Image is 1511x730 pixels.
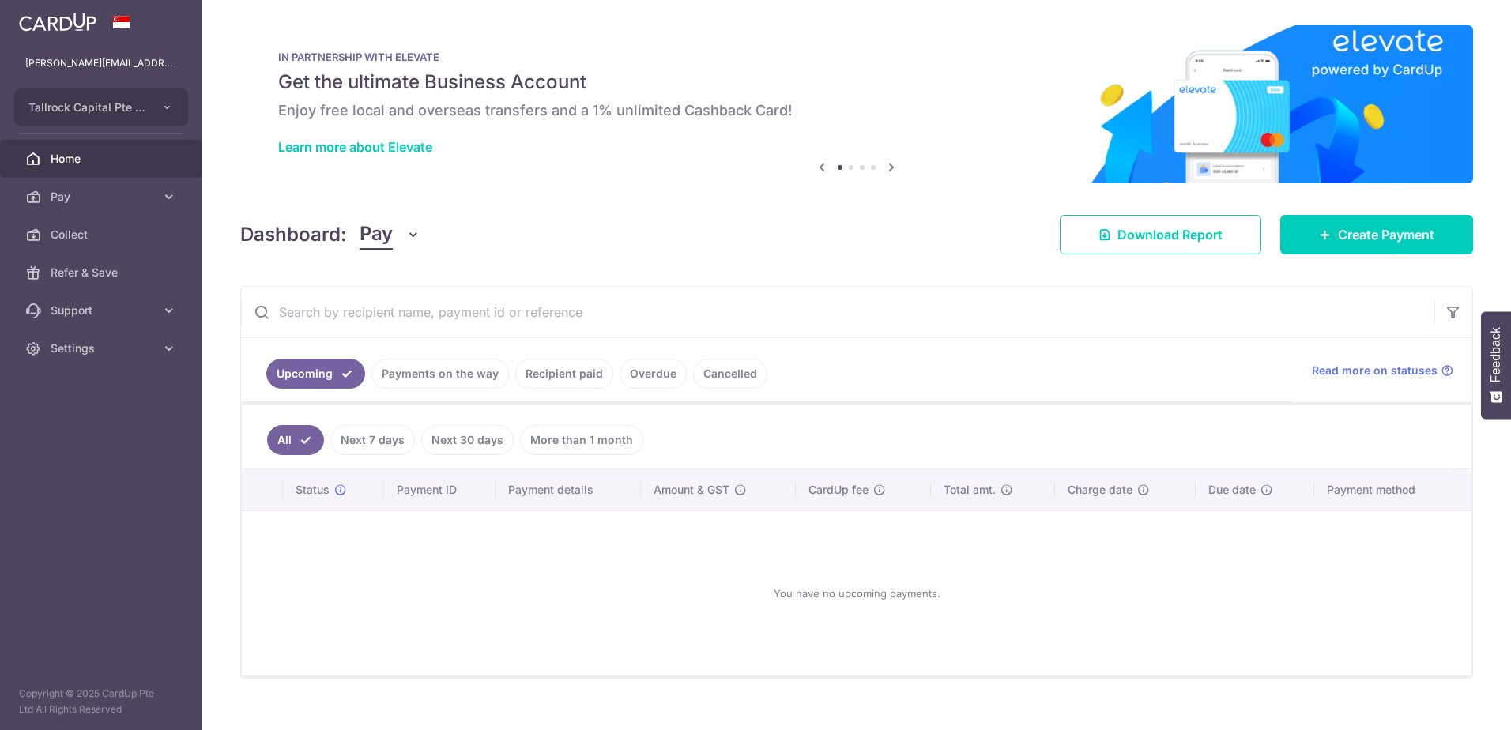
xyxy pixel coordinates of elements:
[421,425,514,455] a: Next 30 days
[620,359,687,389] a: Overdue
[360,220,393,250] span: Pay
[14,88,188,126] button: Tallrock Capital Pte Ltd
[371,359,509,389] a: Payments on the way
[240,220,347,249] h4: Dashboard:
[51,303,155,318] span: Support
[1060,215,1261,254] a: Download Report
[1117,225,1223,244] span: Download Report
[1208,482,1256,498] span: Due date
[1312,363,1438,378] span: Read more on statuses
[330,425,415,455] a: Next 7 days
[1338,225,1434,244] span: Create Payment
[496,469,641,510] th: Payment details
[1068,482,1132,498] span: Charge date
[808,482,869,498] span: CardUp fee
[28,100,145,115] span: Tallrock Capital Pte Ltd
[51,341,155,356] span: Settings
[51,227,155,243] span: Collect
[25,55,177,71] p: [PERSON_NAME][EMAIL_ADDRESS][DOMAIN_NAME]
[278,70,1435,95] h5: Get the ultimate Business Account
[240,25,1473,183] img: Renovation banner
[51,189,155,205] span: Pay
[520,425,643,455] a: More than 1 month
[1280,215,1473,254] a: Create Payment
[19,13,96,32] img: CardUp
[1481,311,1511,419] button: Feedback - Show survey
[384,469,496,510] th: Payment ID
[296,482,330,498] span: Status
[1489,327,1503,382] span: Feedback
[360,220,420,250] button: Pay
[944,482,996,498] span: Total amt.
[241,287,1434,337] input: Search by recipient name, payment id or reference
[51,151,155,167] span: Home
[278,101,1435,120] h6: Enjoy free local and overseas transfers and a 1% unlimited Cashback Card!
[1312,363,1453,378] a: Read more on statuses
[278,51,1435,63] p: IN PARTNERSHIP WITH ELEVATE
[51,265,155,280] span: Refer & Save
[1314,469,1471,510] th: Payment method
[693,359,767,389] a: Cancelled
[267,425,324,455] a: All
[261,524,1453,663] div: You have no upcoming payments.
[266,359,365,389] a: Upcoming
[278,139,432,155] a: Learn more about Elevate
[515,359,613,389] a: Recipient paid
[654,482,729,498] span: Amount & GST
